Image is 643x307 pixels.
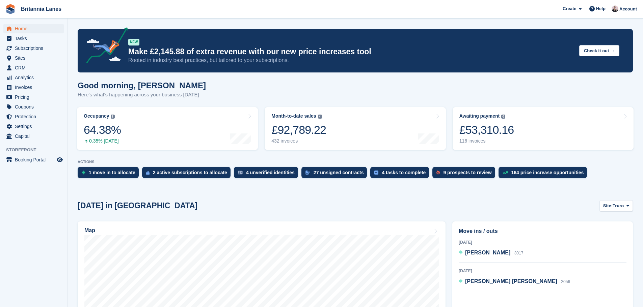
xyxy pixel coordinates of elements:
img: verify_identity-adf6edd0f0f0b5bbfe63781bf79b02c33cf7c696d77639b501bdc392416b5a36.svg [238,171,243,175]
div: Awaiting payment [459,113,500,119]
span: Coupons [15,102,55,112]
span: Booking Portal [15,155,55,164]
span: Subscriptions [15,43,55,53]
a: menu [3,155,64,164]
a: menu [3,112,64,121]
a: Preview store [56,156,64,164]
a: menu [3,92,64,102]
span: Home [15,24,55,33]
span: Settings [15,122,55,131]
div: 432 invoices [271,138,326,144]
a: menu [3,131,64,141]
div: 64.38% [84,123,121,137]
a: 4 unverified identities [234,167,301,182]
img: active_subscription_to_allocate_icon-d502201f5373d7db506a760aba3b589e785aa758c864c3986d89f69b8ff3... [146,171,150,175]
span: Tasks [15,34,55,43]
a: Occupancy 64.38% 0.35% [DATE] [77,107,258,150]
img: icon-info-grey-7440780725fd019a000dd9b08b2336e03edf1995a4989e88bcd33f0948082b44.svg [501,115,505,119]
a: Awaiting payment £53,310.16 116 invoices [453,107,634,150]
a: 164 price increase opportunities [499,167,591,182]
img: task-75834270c22a3079a89374b754ae025e5fb1db73e45f91037f5363f120a921f8.svg [374,171,378,175]
p: Make £2,145.88 of extra revenue with our new price increases tool [128,47,574,57]
div: Month-to-date sales [271,113,316,119]
span: Storefront [6,147,67,153]
div: 4 unverified identities [246,170,295,175]
span: [PERSON_NAME] [465,250,510,255]
a: [PERSON_NAME] [PERSON_NAME] 2056 [459,277,570,286]
img: contract_signature_icon-13c848040528278c33f63329250d36e43548de30e8caae1d1a13099fd9432cc5.svg [305,171,310,175]
a: menu [3,63,64,72]
a: menu [3,24,64,33]
span: 3017 [514,251,524,255]
div: 4 tasks to complete [382,170,426,175]
span: CRM [15,63,55,72]
p: Here's what's happening across your business [DATE] [78,91,206,99]
img: move_ins_to_allocate_icon-fdf77a2bb77ea45bf5b3d319d69a93e2d87916cf1d5bf7949dd705db3b84f3ca.svg [82,171,85,175]
a: 4 tasks to complete [370,167,432,182]
div: NEW [128,39,139,45]
button: Check it out → [579,45,619,56]
img: price-adjustments-announcement-icon-8257ccfd72463d97f412b2fc003d46551f7dbcb40ab6d574587a9cd5c0d94... [81,27,128,66]
div: 164 price increase opportunities [511,170,584,175]
img: icon-info-grey-7440780725fd019a000dd9b08b2336e03edf1995a4989e88bcd33f0948082b44.svg [111,115,115,119]
div: 9 prospects to review [443,170,491,175]
a: 2 active subscriptions to allocate [142,167,234,182]
button: Site: Truro [599,200,633,211]
a: Month-to-date sales £92,789.22 432 invoices [265,107,446,150]
div: £53,310.16 [459,123,514,137]
span: 2056 [561,279,570,284]
span: Truro [613,203,624,209]
div: 0.35% [DATE] [84,138,121,144]
span: Pricing [15,92,55,102]
div: 2 active subscriptions to allocate [153,170,227,175]
img: stora-icon-8386f47178a22dfd0bd8f6a31ec36ba5ce8667c1dd55bd0f319d3a0aa187defe.svg [5,4,16,14]
a: 9 prospects to review [432,167,498,182]
div: 1 move in to allocate [89,170,135,175]
a: menu [3,53,64,63]
div: 116 invoices [459,138,514,144]
a: menu [3,73,64,82]
span: Create [563,5,576,12]
div: 27 unsigned contracts [314,170,364,175]
img: Alexandra Lane [612,5,618,12]
a: menu [3,34,64,43]
span: Sites [15,53,55,63]
h2: Move ins / outs [459,227,626,235]
span: Site: [603,203,613,209]
p: Rooted in industry best practices, but tailored to your subscriptions. [128,57,574,64]
div: £92,789.22 [271,123,326,137]
span: Protection [15,112,55,121]
span: Capital [15,131,55,141]
a: 1 move in to allocate [78,167,142,182]
a: 27 unsigned contracts [301,167,371,182]
a: [PERSON_NAME] 3017 [459,249,523,257]
span: Invoices [15,83,55,92]
div: Occupancy [84,113,109,119]
a: menu [3,122,64,131]
span: Analytics [15,73,55,82]
a: menu [3,83,64,92]
a: menu [3,102,64,112]
a: Britannia Lanes [18,3,64,14]
img: icon-info-grey-7440780725fd019a000dd9b08b2336e03edf1995a4989e88bcd33f0948082b44.svg [318,115,322,119]
p: ACTIONS [78,160,633,164]
img: price_increase_opportunities-93ffe204e8149a01c8c9dc8f82e8f89637d9d84a8eef4429ea346261dce0b2c0.svg [503,171,508,174]
a: menu [3,43,64,53]
div: [DATE] [459,239,626,245]
h2: Map [84,227,95,234]
div: [DATE] [459,268,626,274]
span: Account [619,6,637,12]
h1: Good morning, [PERSON_NAME] [78,81,206,90]
h2: [DATE] in [GEOGRAPHIC_DATA] [78,201,197,210]
span: Help [596,5,606,12]
span: [PERSON_NAME] [PERSON_NAME] [465,278,557,284]
img: prospect-51fa495bee0391a8d652442698ab0144808aea92771e9ea1ae160a38d050c398.svg [436,171,440,175]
